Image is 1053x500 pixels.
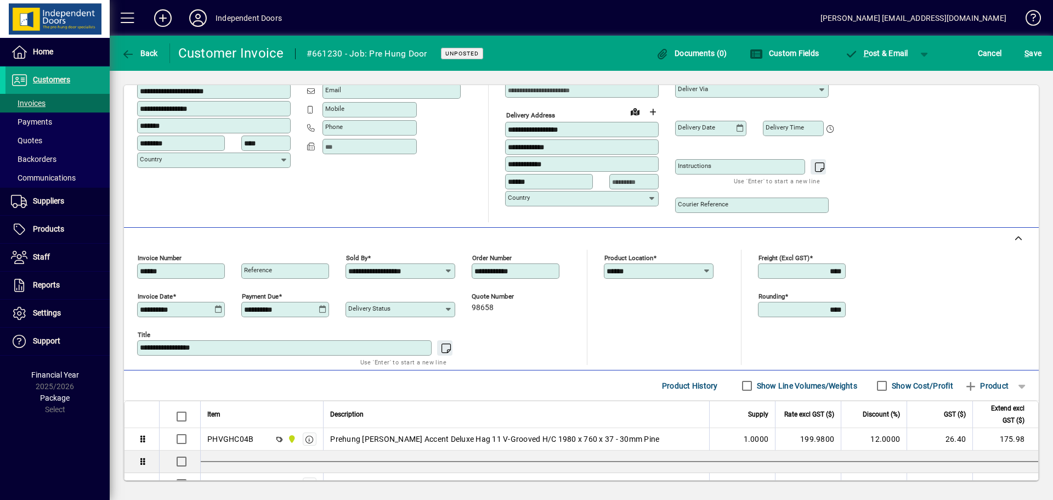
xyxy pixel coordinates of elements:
span: Quotes [11,136,42,145]
mat-label: Rounding [758,293,785,300]
span: Unposted [445,50,479,57]
button: Custom Fields [747,43,822,63]
button: Choose address [644,103,661,121]
a: Home [5,38,110,66]
mat-label: Instructions [678,162,711,170]
div: [PERSON_NAME] [207,479,268,490]
td: 60.00 [972,473,1038,495]
span: Timaru [285,433,297,445]
a: Settings [5,300,110,327]
mat-hint: Use 'Enter' to start a new line [360,356,446,368]
mat-label: Sold by [346,254,367,262]
span: Communications [11,173,76,182]
div: 199.9800 [782,434,834,445]
button: Product History [658,376,722,396]
span: Documents (0) [656,49,727,58]
mat-label: Country [140,155,162,163]
span: Support [33,336,60,345]
span: Freight from [GEOGRAPHIC_DATA] [330,479,452,490]
mat-label: Payment due [242,293,279,300]
span: Back [121,49,158,58]
span: Reports [33,280,60,289]
span: Suppliers [33,196,64,205]
mat-label: Delivery time [766,123,804,131]
a: Support [5,328,110,355]
span: Timaru [285,478,297,490]
td: 26.40 [907,428,972,451]
span: Description [330,408,364,420]
mat-label: Invoice date [138,293,173,300]
mat-label: Title [138,331,150,339]
span: Financial Year [31,370,79,379]
div: #661230 - Job: Pre Hung Door [307,45,427,63]
mat-label: Delivery status [348,305,390,312]
span: Quote number [472,293,537,300]
span: Extend excl GST ($) [980,402,1024,426]
div: PHVGHC04B [207,434,253,445]
mat-label: Email [325,86,341,94]
mat-label: Freight (excl GST) [758,254,809,262]
button: Documents (0) [653,43,730,63]
mat-label: Reference [244,266,272,274]
div: 60.0000 [782,479,834,490]
button: Save [1022,43,1044,63]
span: Discount (%) [863,408,900,420]
span: Product History [662,377,718,395]
span: Custom Fields [750,49,819,58]
a: Backorders [5,150,110,168]
span: Products [33,224,64,233]
mat-label: Delivery date [678,123,715,131]
span: ave [1024,44,1041,62]
mat-label: Mobile [325,105,344,113]
span: Package [40,394,70,402]
a: Reports [5,272,110,299]
a: Knowledge Base [1017,2,1039,38]
mat-label: Order number [472,254,512,262]
td: 175.98 [972,428,1038,451]
span: Settings [33,308,61,317]
td: 12.0000 [841,428,907,451]
span: Staff [33,252,50,261]
span: Prehung [PERSON_NAME] Accent Deluxe Hag 11 V-Grooved H/C 1980 x 760 x 37 - 30mm Pine [330,434,659,445]
a: Payments [5,113,110,131]
button: Back [118,43,161,63]
span: Rate excl GST ($) [784,408,834,420]
span: Cancel [978,44,1002,62]
a: Quotes [5,131,110,150]
span: 1.0000 [744,434,769,445]
span: Supply [748,408,768,420]
span: S [1024,49,1029,58]
label: Show Line Volumes/Weights [755,380,857,391]
span: Home [33,47,53,56]
mat-label: Invoice number [138,254,182,262]
button: Product [959,376,1014,396]
div: Customer Invoice [178,44,284,62]
span: 98658 [472,304,494,312]
label: Show Cost/Profit [890,380,953,391]
a: Staff [5,244,110,271]
mat-hint: Use 'Enter' to start a new line [734,175,820,187]
span: Backorders [11,155,56,164]
div: [PERSON_NAME] [EMAIL_ADDRESS][DOMAIN_NAME] [820,9,1006,27]
a: Suppliers [5,188,110,215]
div: Independent Doors [216,9,282,27]
a: View on map [626,103,644,120]
mat-label: Courier Reference [678,200,728,208]
button: Post & Email [839,43,914,63]
button: Profile [180,8,216,28]
mat-label: Phone [325,123,343,131]
span: GST ($) [944,408,966,420]
span: Item [207,408,220,420]
a: Invoices [5,94,110,113]
app-page-header-button: Back [110,43,170,63]
a: Communications [5,168,110,187]
span: Product [964,377,1009,395]
span: ost & Email [845,49,908,58]
mat-label: Country [508,194,530,201]
button: Cancel [975,43,1005,63]
button: Add [145,8,180,28]
span: Invoices [11,99,46,108]
span: 1.0000 [744,479,769,490]
td: 9.00 [907,473,972,495]
span: Payments [11,117,52,126]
